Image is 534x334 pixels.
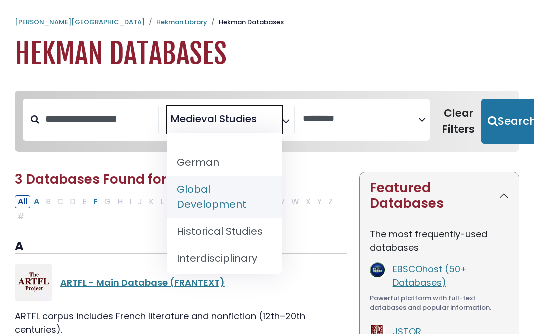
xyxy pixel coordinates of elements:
textarea: Search [303,114,418,124]
li: German [167,149,282,176]
li: Medieval Studies [167,111,257,126]
li: Global Development [167,176,282,218]
button: All [15,195,30,208]
a: Hekman Library [156,17,207,27]
li: Historical Studies [167,218,282,245]
h3: A [15,239,347,254]
h1: Hekman Databases [15,37,519,71]
nav: Search filters [15,91,519,152]
button: Featured Databases [360,172,519,219]
input: Search database by title or keyword [39,111,158,127]
button: Filter Results A [31,195,42,208]
a: [PERSON_NAME][GEOGRAPHIC_DATA] [15,17,145,27]
a: ARTFL - Main Database (FRANTEXT) [60,276,225,289]
button: Filter Results F [90,195,101,208]
span: Medieval Studies [171,111,257,126]
span: 3 Databases Found for: [15,170,170,188]
li: Interdisciplinary [167,245,282,272]
button: Clear Filters [436,99,481,144]
nav: breadcrumb [15,17,519,27]
div: Powerful platform with full-text databases and popular information. [370,293,509,313]
p: The most frequently-used databases [370,227,509,254]
textarea: Search [259,117,266,127]
a: EBSCOhost (50+ Databases) [393,263,467,289]
li: Hekman Databases [207,17,284,27]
